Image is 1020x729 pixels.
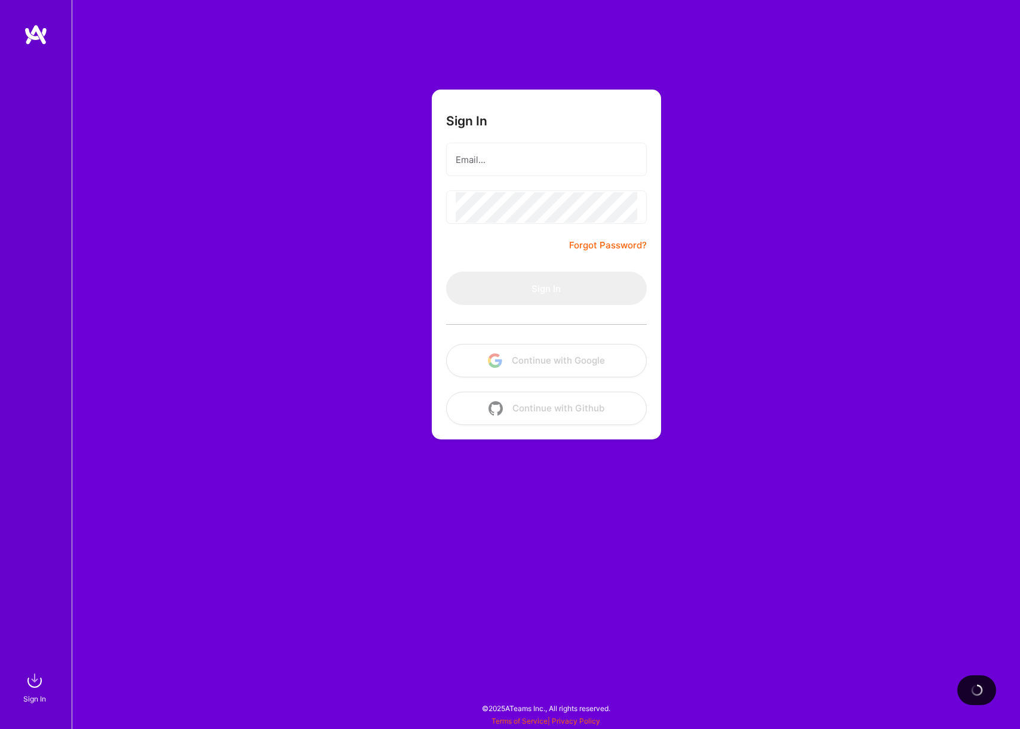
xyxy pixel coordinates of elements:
a: Privacy Policy [552,716,600,725]
div: Sign In [23,693,46,705]
h3: Sign In [446,113,487,128]
button: Sign In [446,272,647,305]
img: sign in [23,669,47,693]
img: icon [488,353,502,368]
div: © 2025 ATeams Inc., All rights reserved. [72,693,1020,723]
span: | [491,716,600,725]
button: Continue with Google [446,344,647,377]
button: Continue with Github [446,392,647,425]
img: icon [489,401,503,416]
img: loading [971,684,983,696]
a: Terms of Service [491,716,548,725]
a: Forgot Password? [569,238,647,253]
a: sign inSign In [25,669,47,705]
img: logo [24,24,48,45]
input: Email... [456,144,637,175]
